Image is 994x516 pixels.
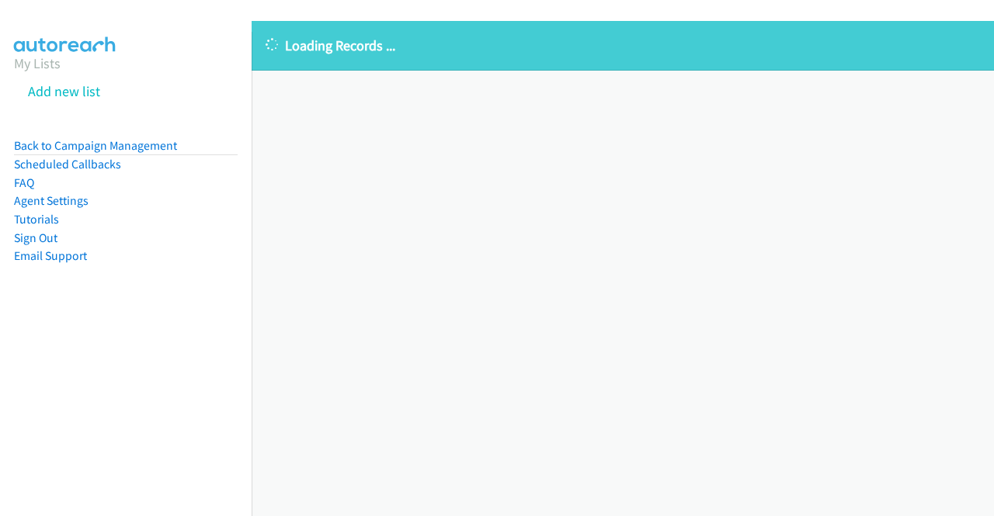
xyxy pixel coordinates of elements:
a: Email Support [14,248,87,263]
a: Agent Settings [14,193,89,208]
a: FAQ [14,175,34,190]
a: My Lists [14,54,61,72]
a: Scheduled Callbacks [14,157,121,171]
a: Sign Out [14,230,57,245]
a: Tutorials [14,212,59,227]
p: Loading Records ... [266,35,980,56]
a: Add new list [28,82,100,100]
a: Back to Campaign Management [14,138,177,153]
